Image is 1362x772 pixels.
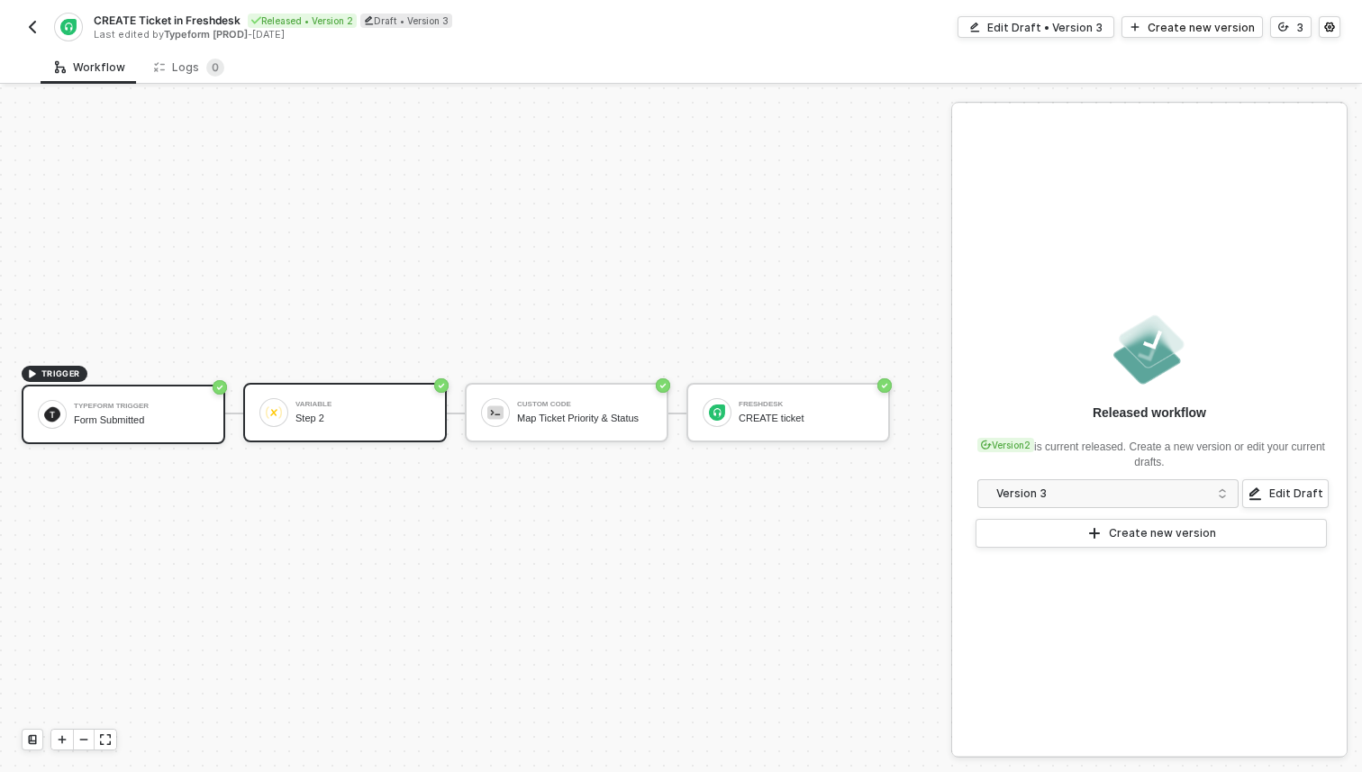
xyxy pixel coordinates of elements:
[164,28,248,41] span: Typeform [PROD]
[1242,479,1329,508] button: Edit Draft
[969,22,980,32] span: icon-edit
[1278,22,1289,32] span: icon-versioning
[1121,16,1263,38] button: Create new version
[1269,486,1323,501] div: Edit Draft
[977,438,1034,452] div: Version 2
[1248,486,1262,501] span: icon-edit
[74,414,209,426] div: Form Submitted
[266,404,282,421] img: icon
[1130,22,1140,32] span: icon-play
[1093,404,1206,422] div: Released workflow
[295,413,431,424] div: Step 2
[94,28,679,41] div: Last edited by - [DATE]
[1270,16,1312,38] button: 3
[78,734,89,745] span: icon-minus
[360,14,452,28] div: Draft • Version 3
[100,734,111,745] span: icon-expand
[55,60,125,75] div: Workflow
[41,367,80,381] span: TRIGGER
[739,413,874,424] div: CREATE ticket
[295,401,431,408] div: Variable
[74,403,209,410] div: Typeform Trigger
[709,404,725,421] img: icon
[517,413,652,424] div: Map Ticket Priority & Status
[1087,526,1102,540] span: icon-play
[517,401,652,408] div: Custom Code
[364,15,374,25] span: icon-edit
[987,20,1103,35] div: Edit Draft • Version 3
[206,59,224,77] sup: 0
[60,19,76,35] img: integration-icon
[1296,20,1303,35] div: 3
[739,401,874,408] div: Freshdesk
[248,14,357,28] div: Released • Version 2
[976,519,1327,548] button: Create new version
[656,378,670,393] span: icon-success-page
[213,380,227,395] span: icon-success-page
[94,13,241,28] span: CREATE Ticket in Freshdesk
[877,378,892,393] span: icon-success-page
[1148,20,1255,35] div: Create new version
[487,404,504,421] img: icon
[22,16,43,38] button: back
[974,429,1325,470] div: is current released. Create a new version or edit your current drafts.
[958,16,1114,38] button: Edit Draft • Version 3
[434,378,449,393] span: icon-success-page
[1109,526,1216,540] div: Create new version
[996,484,1208,504] div: Version 3
[981,440,992,450] span: icon-versioning
[57,734,68,745] span: icon-play
[154,59,224,77] div: Logs
[44,406,60,422] img: icon
[1110,310,1189,389] img: released.png
[27,368,38,379] span: icon-play
[25,20,40,34] img: back
[1324,22,1335,32] span: icon-settings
